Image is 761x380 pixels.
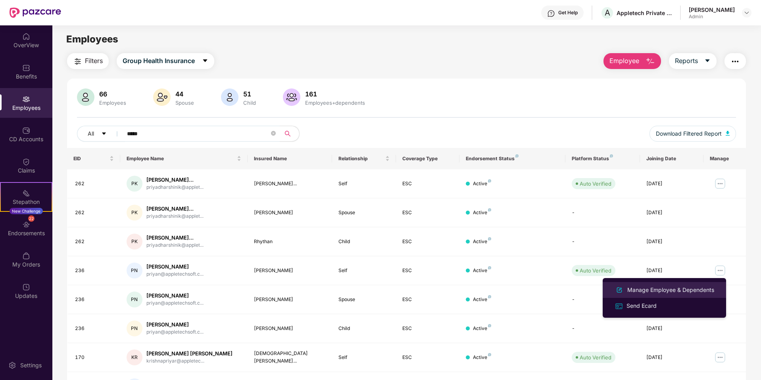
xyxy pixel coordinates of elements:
[101,131,107,137] span: caret-down
[473,325,491,332] div: Active
[656,129,722,138] span: Download Filtered Report
[689,13,735,20] div: Admin
[242,100,258,106] div: Child
[547,10,555,17] img: svg+xml;base64,PHN2ZyBpZD0iSGVscC0zMngzMiIgeG1sbnM9Imh0dHA6Ly93d3cudzMub3JnLzIwMDAvc3ZnIiB3aWR0aD...
[73,57,83,66] img: svg+xml;base64,PHN2ZyB4bWxucz0iaHR0cDovL3d3dy53My5vcmcvMjAwMC9zdmciIHdpZHRoPSIyNCIgaGVpZ2h0PSIyNC...
[338,325,389,332] div: Child
[248,148,332,169] th: Insured Name
[603,53,661,69] button: Employee
[402,296,453,303] div: ESC
[580,353,611,361] div: Auto Verified
[127,321,142,336] div: PN
[572,155,633,162] div: Platform Status
[271,131,276,136] span: close-circle
[146,299,204,307] div: priyan@appletechsoft.c...
[617,9,672,17] div: Appletech Private Limited
[146,328,204,336] div: priyan@appletechsoft.c...
[153,88,171,106] img: svg+xml;base64,PHN2ZyB4bWxucz0iaHR0cDovL3d3dy53My5vcmcvMjAwMC9zdmciIHhtbG5zOnhsaW5rPSJodHRwOi8vd3...
[127,263,142,278] div: PN
[22,95,30,103] img: svg+xml;base64,PHN2ZyBpZD0iRW1wbG95ZWVzIiB4bWxucz0iaHR0cDovL3d3dy53My5vcmcvMjAwMC9zdmciIHdpZHRoPS...
[615,285,624,295] img: svg+xml;base64,PHN2ZyB4bWxucz0iaHR0cDovL3d3dy53My5vcmcvMjAwMC9zdmciIHhtbG5zOnhsaW5rPSJodHRwOi8vd3...
[254,296,326,303] div: [PERSON_NAME]
[488,266,491,269] img: svg+xml;base64,PHN2ZyB4bWxucz0iaHR0cDovL3d3dy53My5vcmcvMjAwMC9zdmciIHdpZHRoPSI4IiBoZWlnaHQ9IjgiIH...
[123,56,195,66] span: Group Health Insurance
[254,350,326,365] div: [DEMOGRAPHIC_DATA][PERSON_NAME]...
[675,56,698,66] span: Reports
[338,354,389,361] div: Self
[22,252,30,260] img: svg+xml;base64,PHN2ZyBpZD0iTXlfT3JkZXJzIiBkYXRhLW5hbWU9Ik15IE9yZGVycyIgeG1sbnM9Imh0dHA6Ly93d3cudz...
[646,267,697,274] div: [DATE]
[488,179,491,182] img: svg+xml;base64,PHN2ZyB4bWxucz0iaHR0cDovL3d3dy53My5vcmcvMjAwMC9zdmciIHdpZHRoPSI4IiBoZWlnaHQ9IjgiIH...
[127,349,142,365] div: KR
[466,155,559,162] div: Endorsement Status
[1,198,52,206] div: Stepathon
[75,325,114,332] div: 236
[75,354,114,361] div: 170
[338,238,389,246] div: Child
[626,286,716,294] div: Manage Employee & Dependents
[75,296,114,303] div: 236
[488,237,491,240] img: svg+xml;base64,PHN2ZyB4bWxucz0iaHR0cDovL3d3dy53My5vcmcvMjAwMC9zdmciIHdpZHRoPSI4IiBoZWlnaHQ9IjgiIH...
[515,154,519,157] img: svg+xml;base64,PHN2ZyB4bWxucz0iaHR0cDovL3d3dy53My5vcmcvMjAwMC9zdmciIHdpZHRoPSI4IiBoZWlnaHQ9IjgiIH...
[332,148,396,169] th: Relationship
[488,208,491,211] img: svg+xml;base64,PHN2ZyB4bWxucz0iaHR0cDovL3d3dy53My5vcmcvMjAwMC9zdmciIHdpZHRoPSI4IiBoZWlnaHQ9IjgiIH...
[488,324,491,327] img: svg+xml;base64,PHN2ZyB4bWxucz0iaHR0cDovL3d3dy53My5vcmcvMjAwMC9zdmciIHdpZHRoPSI4IiBoZWlnaHQ9IjgiIH...
[254,209,326,217] div: [PERSON_NAME]
[254,325,326,332] div: [PERSON_NAME]
[640,148,703,169] th: Joining Date
[565,227,640,256] td: -
[730,57,740,66] img: svg+xml;base64,PHN2ZyB4bWxucz0iaHR0cDovL3d3dy53My5vcmcvMjAwMC9zdmciIHdpZHRoPSIyNCIgaGVpZ2h0PSIyNC...
[254,238,326,246] div: Rhythan
[338,296,389,303] div: Spouse
[73,155,108,162] span: EID
[704,58,711,65] span: caret-down
[402,325,453,332] div: ESC
[22,127,30,134] img: svg+xml;base64,PHN2ZyBpZD0iQ0RfQWNjb3VudHMiIGRhdGEtbmFtZT0iQ0QgQWNjb3VudHMiIHhtbG5zPSJodHRwOi8vd3...
[174,90,196,98] div: 44
[98,90,128,98] div: 66
[473,354,491,361] div: Active
[127,176,142,192] div: PK
[650,126,736,142] button: Download Filtered Report
[280,126,300,142] button: search
[473,209,491,217] div: Active
[221,88,238,106] img: svg+xml;base64,PHN2ZyB4bWxucz0iaHR0cDovL3d3dy53My5vcmcvMjAwMC9zdmciIHhtbG5zOnhsaW5rPSJodHRwOi8vd3...
[580,180,611,188] div: Auto Verified
[338,155,383,162] span: Relationship
[646,325,697,332] div: [DATE]
[402,267,453,274] div: ESC
[146,357,233,365] div: krishnapriyar@appletec...
[127,205,142,221] div: PK
[117,53,214,69] button: Group Health Insurancecaret-down
[280,131,295,137] span: search
[473,267,491,274] div: Active
[283,88,300,106] img: svg+xml;base64,PHN2ZyB4bWxucz0iaHR0cDovL3d3dy53My5vcmcvMjAwMC9zdmciIHhtbG5zOnhsaW5rPSJodHRwOi8vd3...
[646,57,655,66] img: svg+xml;base64,PHN2ZyB4bWxucz0iaHR0cDovL3d3dy53My5vcmcvMjAwMC9zdmciIHhtbG5zOnhsaW5rPSJodHRwOi8vd3...
[402,180,453,188] div: ESC
[146,271,204,278] div: priyan@appletechsoft.c...
[304,90,367,98] div: 161
[22,189,30,197] img: svg+xml;base64,PHN2ZyB4bWxucz0iaHR0cDovL3d3dy53My5vcmcvMjAwMC9zdmciIHdpZHRoPSIyMSIgaGVpZ2h0PSIyMC...
[146,292,204,299] div: [PERSON_NAME]
[689,6,735,13] div: [PERSON_NAME]
[615,302,623,311] img: svg+xml;base64,PHN2ZyB4bWxucz0iaHR0cDovL3d3dy53My5vcmcvMjAwMC9zdmciIHdpZHRoPSIxNiIgaGVpZ2h0PSIxNi...
[744,10,750,16] img: svg+xml;base64,PHN2ZyBpZD0iRHJvcGRvd24tMzJ4MzIiIHhtbG5zPSJodHRwOi8vd3d3LnczLm9yZy8yMDAwL3N2ZyIgd2...
[558,10,578,16] div: Get Help
[703,148,746,169] th: Manage
[396,148,459,169] th: Coverage Type
[610,154,613,157] img: svg+xml;base64,PHN2ZyB4bWxucz0iaHR0cDovL3d3dy53My5vcmcvMjAwMC9zdmciIHdpZHRoPSI4IiBoZWlnaHQ9IjgiIH...
[75,238,114,246] div: 262
[22,283,30,291] img: svg+xml;base64,PHN2ZyBpZD0iVXBkYXRlZCIgeG1sbnM9Imh0dHA6Ly93d3cudzMub3JnLzIwMDAvc3ZnIiB3aWR0aD0iMj...
[146,184,204,191] div: priyadharshinik@applet...
[625,301,658,310] div: Send Ecard
[66,33,118,45] span: Employees
[77,88,94,106] img: svg+xml;base64,PHN2ZyB4bWxucz0iaHR0cDovL3d3dy53My5vcmcvMjAwMC9zdmciIHhtbG5zOnhsaW5rPSJodHRwOi8vd3...
[605,8,610,17] span: A
[402,238,453,246] div: ESC
[146,176,204,184] div: [PERSON_NAME]...
[146,263,204,271] div: [PERSON_NAME]
[120,148,248,169] th: Employee Name
[565,314,640,343] td: -
[22,221,30,228] img: svg+xml;base64,PHN2ZyBpZD0iRW5kb3JzZW1lbnRzIiB4bWxucz0iaHR0cDovL3d3dy53My5vcmcvMjAwMC9zdmciIHdpZH...
[580,267,611,274] div: Auto Verified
